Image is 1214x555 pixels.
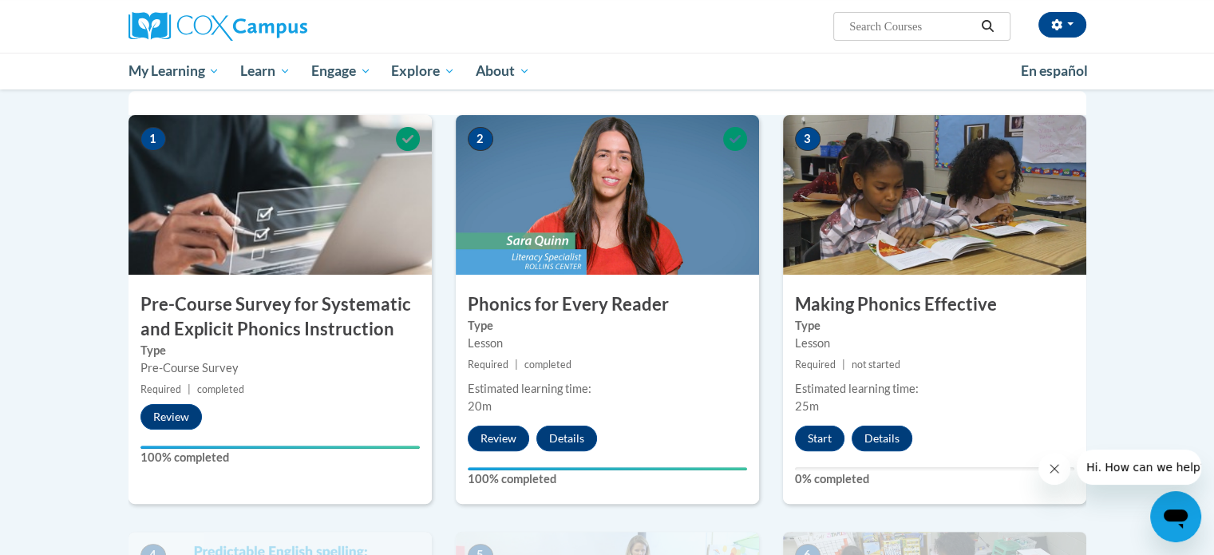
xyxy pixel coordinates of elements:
span: En español [1021,62,1088,79]
span: completed [524,359,571,371]
img: Course Image [129,115,432,275]
iframe: Close message [1038,453,1070,485]
span: Learn [240,61,291,81]
span: About [476,61,530,81]
h3: Making Phonics Effective [783,292,1086,317]
span: completed [197,383,244,395]
span: | [842,359,845,371]
div: Lesson [795,335,1074,352]
label: 0% completed [795,470,1074,488]
span: Required [795,359,836,371]
input: Search Courses [848,17,975,36]
a: Engage [301,53,382,89]
a: Learn [230,53,301,89]
label: 100% completed [468,470,747,488]
span: My Learning [128,61,219,81]
button: Search [975,17,999,36]
div: Main menu [105,53,1110,89]
span: Explore [391,61,455,81]
div: Estimated learning time: [468,380,747,398]
button: Details [852,426,912,451]
span: | [188,383,191,395]
img: Cox Campus [129,12,307,41]
div: Your progress [468,467,747,470]
h3: Phonics for Every Reader [456,292,759,317]
iframe: Button to launch messaging window [1150,491,1201,542]
span: Required [468,359,508,371]
span: 20m [468,399,492,413]
a: Cox Campus [129,12,432,41]
button: Details [536,426,597,451]
a: Explore [381,53,465,89]
label: Type [795,317,1074,335]
span: | [515,359,518,371]
a: About [465,53,540,89]
h3: Pre-Course Survey for Systematic and Explicit Phonics Instruction [129,292,432,342]
button: Start [795,426,844,451]
button: Review [140,404,202,430]
span: 1 [140,127,166,151]
iframe: Message from company [1077,450,1201,485]
span: Engage [311,61,371,81]
div: Lesson [468,335,747,352]
span: 25m [795,399,819,413]
a: En español [1010,54,1098,88]
a: My Learning [118,53,231,89]
div: Pre-Course Survey [140,359,420,377]
img: Course Image [783,115,1086,275]
span: Hi. How can we help? [10,11,129,24]
div: Your progress [140,446,420,449]
div: Estimated learning time: [795,380,1074,398]
span: not started [852,359,900,371]
label: Type [140,342,420,359]
label: 100% completed [140,449,420,466]
span: Required [140,383,181,395]
span: 2 [468,127,493,151]
label: Type [468,317,747,335]
button: Review [468,426,529,451]
button: Account Settings [1038,12,1086,38]
img: Course Image [456,115,759,275]
span: 3 [795,127,821,151]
